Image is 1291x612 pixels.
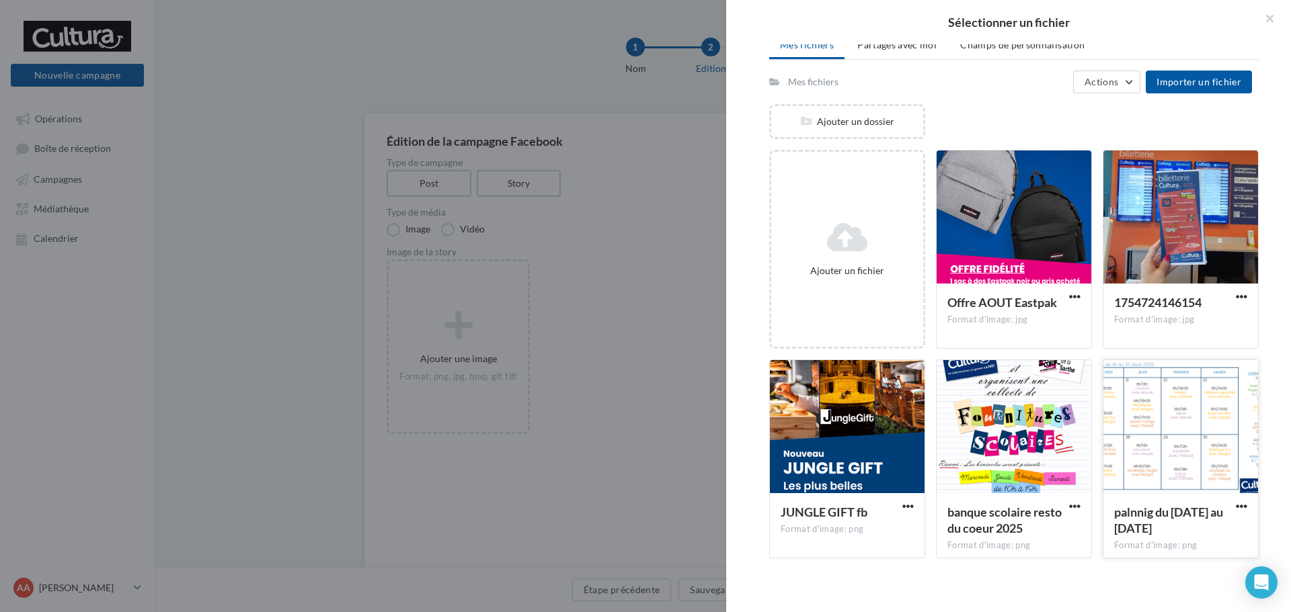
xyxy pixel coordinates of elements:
span: Mes fichiers [780,39,834,50]
div: Format d'image: png [781,523,914,535]
div: Ajouter un dossier [771,115,923,128]
div: Format d'image: jpg [1114,314,1247,326]
span: 1754724146154 [1114,295,1202,310]
div: Mes fichiers [788,75,838,89]
span: Partagés avec moi [857,39,937,50]
span: Actions [1085,76,1118,87]
div: Format d'image: png [1114,539,1247,552]
div: Format d'image: png [947,539,1081,552]
div: Format d'image: jpg [947,314,1081,326]
button: Actions [1073,71,1140,93]
span: Offre AOUT Eastpak [947,295,1057,310]
button: Importer un fichier [1146,71,1252,93]
span: Importer un fichier [1157,76,1241,87]
span: palnnig du 18 au 30 aout [1114,505,1223,535]
span: JUNGLE GIFT fb [781,505,867,519]
span: banque scolaire resto du coeur 2025 [947,505,1062,535]
div: Ajouter un fichier [777,264,918,277]
div: Open Intercom Messenger [1245,566,1278,599]
span: Champs de personnalisation [960,39,1085,50]
h2: Sélectionner un fichier [748,16,1269,28]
